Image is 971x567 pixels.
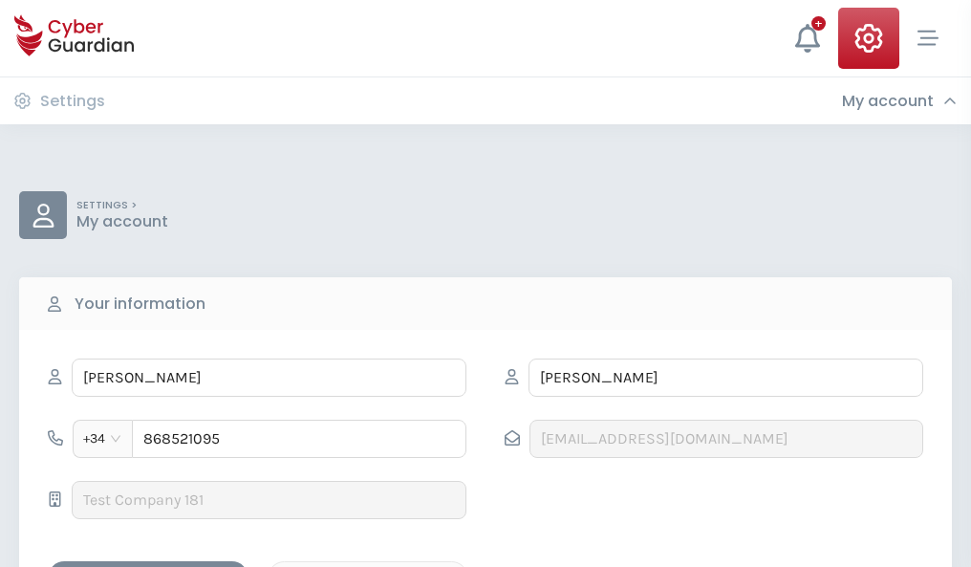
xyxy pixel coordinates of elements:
span: +34 [83,425,122,453]
p: My account [76,212,168,231]
input: 612345678 [132,420,466,458]
b: Your information [75,293,205,316]
p: SETTINGS > [76,199,168,212]
h3: My account [842,92,934,111]
h3: Settings [40,92,105,111]
div: My account [842,92,957,111]
div: + [811,16,826,31]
